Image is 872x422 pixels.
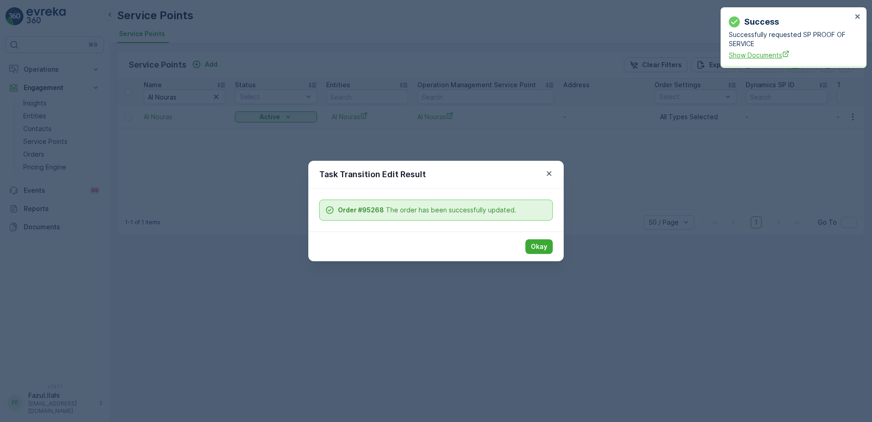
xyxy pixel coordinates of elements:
button: close [855,13,861,21]
p: Okay [531,242,547,251]
span: The order has been successfully updated. [338,206,516,215]
b: Order #95268 [338,206,384,214]
p: Success [744,16,779,28]
a: Show Documents [729,50,852,60]
button: Okay [525,239,553,254]
p: Successfully requested SP PROOF OF SERVICE [729,30,852,48]
p: Task Transition Edit Result [319,168,426,181]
